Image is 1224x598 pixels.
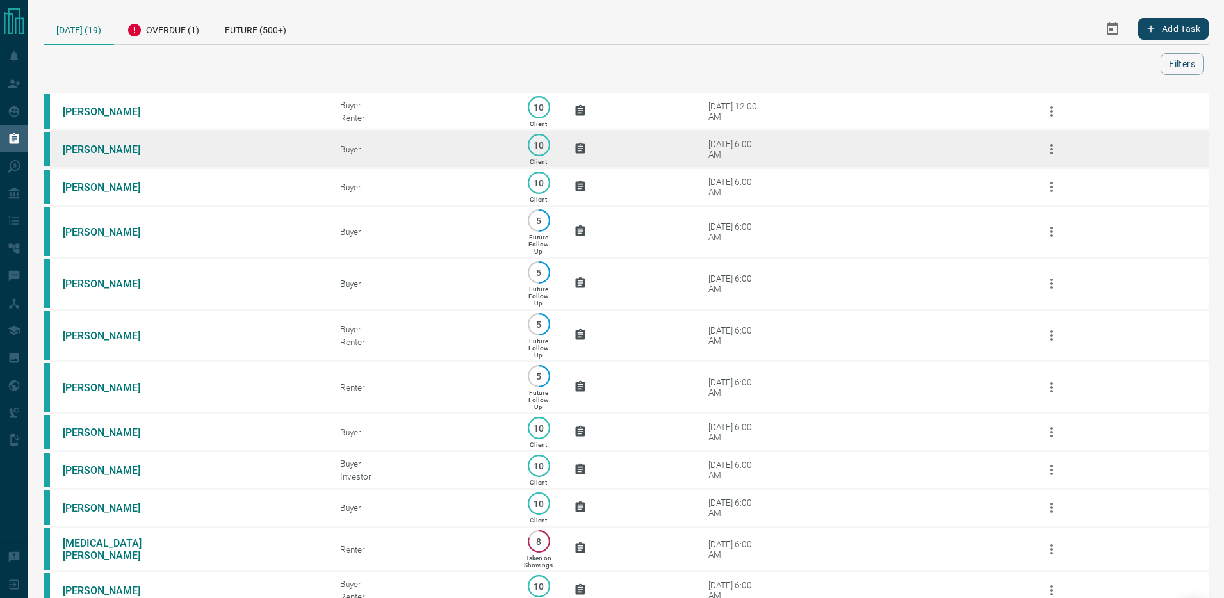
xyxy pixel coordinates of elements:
[340,382,503,392] div: Renter
[534,537,544,546] p: 8
[44,490,50,525] div: condos.ca
[340,458,503,469] div: Buyer
[530,441,547,448] p: Client
[534,178,544,188] p: 10
[340,471,503,481] div: Investor
[530,120,547,127] p: Client
[708,539,763,560] div: [DATE] 6:00 AM
[63,426,159,439] a: [PERSON_NAME]
[212,13,299,44] div: Future (500+)
[340,100,503,110] div: Buyer
[340,427,503,437] div: Buyer
[340,337,503,347] div: Renter
[340,503,503,513] div: Buyer
[63,464,159,476] a: [PERSON_NAME]
[340,144,503,154] div: Buyer
[534,102,544,112] p: 10
[528,389,548,410] p: Future Follow Up
[44,207,50,256] div: condos.ca
[340,579,503,589] div: Buyer
[63,143,159,156] a: [PERSON_NAME]
[44,13,114,45] div: [DATE] (19)
[534,581,544,591] p: 10
[1138,18,1209,40] button: Add Task
[340,279,503,289] div: Buyer
[340,544,503,554] div: Renter
[44,132,50,166] div: condos.ca
[63,502,159,514] a: [PERSON_NAME]
[534,461,544,471] p: 10
[63,278,159,290] a: [PERSON_NAME]
[524,554,553,569] p: Taken on Showings
[63,226,159,238] a: [PERSON_NAME]
[340,182,503,192] div: Buyer
[530,517,547,524] p: Client
[63,585,159,597] a: [PERSON_NAME]
[63,106,159,118] a: [PERSON_NAME]
[1161,53,1204,75] button: Filters
[708,222,763,242] div: [DATE] 6:00 AM
[44,453,50,487] div: condos.ca
[708,273,763,294] div: [DATE] 6:00 AM
[534,268,544,277] p: 5
[708,460,763,480] div: [DATE] 6:00 AM
[44,94,50,129] div: condos.ca
[528,286,548,307] p: Future Follow Up
[44,170,50,204] div: condos.ca
[528,234,548,255] p: Future Follow Up
[530,479,547,486] p: Client
[534,140,544,150] p: 10
[340,113,503,123] div: Renter
[534,423,544,433] p: 10
[534,499,544,508] p: 10
[44,415,50,449] div: condos.ca
[63,330,159,342] a: [PERSON_NAME]
[63,537,159,562] a: [MEDICAL_DATA][PERSON_NAME]
[1097,13,1128,44] button: Select Date Range
[114,13,212,44] div: Overdue (1)
[708,422,763,442] div: [DATE] 6:00 AM
[708,101,763,122] div: [DATE] 12:00 AM
[708,325,763,346] div: [DATE] 6:00 AM
[708,139,763,159] div: [DATE] 6:00 AM
[530,158,547,165] p: Client
[44,259,50,308] div: condos.ca
[708,177,763,197] div: [DATE] 6:00 AM
[63,382,159,394] a: [PERSON_NAME]
[44,528,50,570] div: condos.ca
[63,181,159,193] a: [PERSON_NAME]
[44,311,50,360] div: condos.ca
[534,371,544,381] p: 5
[534,216,544,225] p: 5
[340,324,503,334] div: Buyer
[340,227,503,237] div: Buyer
[44,363,50,412] div: condos.ca
[708,497,763,518] div: [DATE] 6:00 AM
[530,196,547,203] p: Client
[528,337,548,359] p: Future Follow Up
[534,319,544,329] p: 5
[708,377,763,398] div: [DATE] 6:00 AM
